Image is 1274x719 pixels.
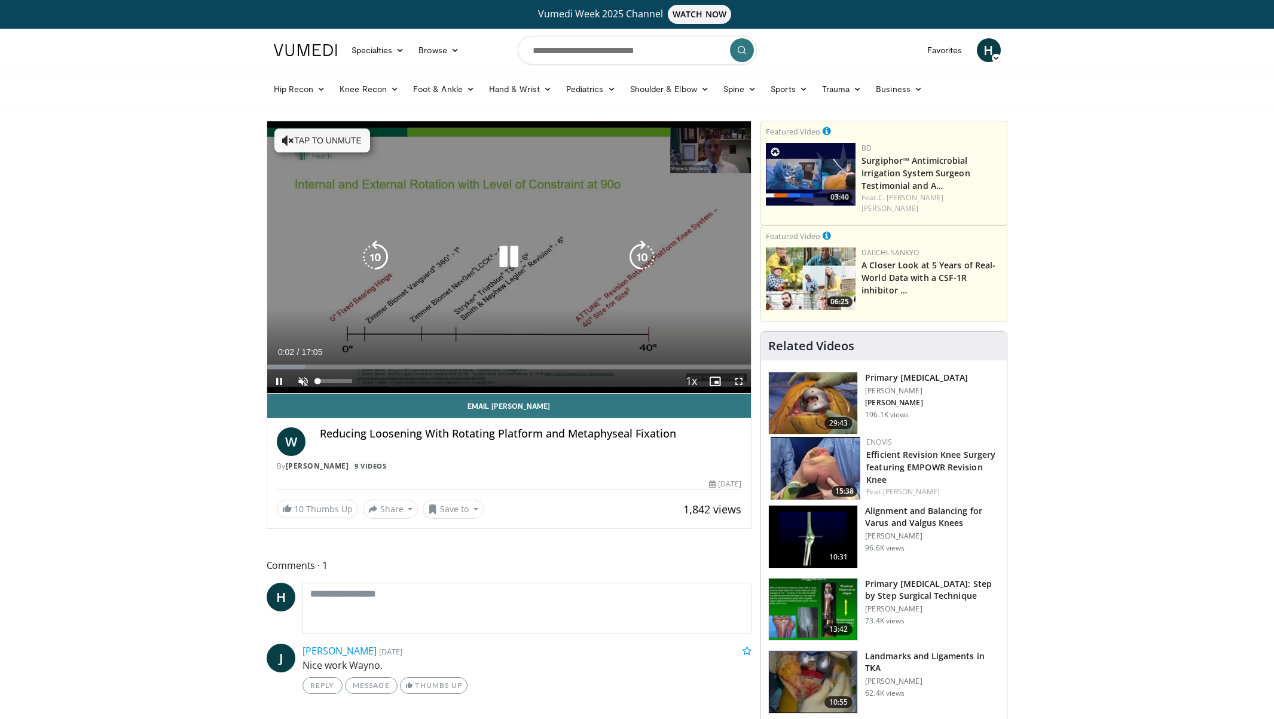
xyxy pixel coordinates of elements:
[865,505,1000,529] h3: Alignment and Balancing for Varus and Valgus Knees
[411,38,466,62] a: Browse
[301,347,322,357] span: 17:05
[274,44,337,56] img: VuMedi Logo
[865,677,1000,686] p: [PERSON_NAME]
[716,77,763,101] a: Spine
[824,623,853,635] span: 13:42
[668,5,731,24] span: WATCH NOW
[815,77,869,101] a: Trauma
[267,77,333,101] a: Hip Recon
[277,461,742,472] div: By
[482,77,559,101] a: Hand & Wrist
[276,5,999,24] a: Vumedi Week 2025 ChannelWATCH NOW
[406,77,482,101] a: Foot & Ankle
[683,502,741,516] span: 1,842 views
[267,394,751,418] a: Email [PERSON_NAME]
[400,677,468,694] a: Thumbs Up
[267,583,295,611] a: H
[769,579,857,641] img: oa8B-rsjN5HfbTbX5hMDoxOjB1O5lLKx_1.150x105_q85_crop-smart_upscale.jpg
[865,372,968,384] h3: Primary [MEDICAL_DATA]
[351,461,390,471] a: 9 Videos
[274,128,370,152] button: Tap to unmute
[861,259,995,296] a: A Closer Look at 5 Years of Real-World Data with a CSF-1R inhibitor …
[865,604,1000,614] p: [PERSON_NAME]
[423,500,484,519] button: Save to
[768,505,1000,568] a: 10:31 Alignment and Balancing for Varus and Valgus Knees [PERSON_NAME] 96.6K views
[865,398,968,408] p: [PERSON_NAME]
[267,644,295,672] a: J
[766,143,856,206] img: 70422da6-974a-44ac-bf9d-78c82a89d891.150x105_q85_crop-smart_upscale.jpg
[278,347,294,357] span: 0:02
[623,77,716,101] a: Shoulder & Elbow
[267,369,291,393] button: Pause
[766,126,820,137] small: Featured Video
[769,372,857,435] img: 297061_3.png.150x105_q85_crop-smart_upscale.jpg
[861,192,1002,214] div: Feat.
[883,487,940,497] a: [PERSON_NAME]
[766,247,856,310] a: 06:25
[865,689,905,698] p: 62.4K views
[869,77,930,101] a: Business
[297,347,300,357] span: /
[865,543,905,553] p: 96.6K views
[763,77,815,101] a: Sports
[332,77,406,101] a: Knee Recon
[766,247,856,310] img: 93c22cae-14d1-47f0-9e4a-a244e824b022.png.150x105_q85_crop-smart_upscale.jpg
[827,296,853,307] span: 06:25
[363,500,418,519] button: Share
[865,578,1000,602] h3: Primary [MEDICAL_DATA]: Step by Step Surgical Technique
[344,38,412,62] a: Specialties
[866,437,892,447] a: Enovis
[824,551,853,563] span: 10:31
[771,437,860,500] img: 2c6dc023-217a-48ee-ae3e-ea951bf834f3.150x105_q85_crop-smart_upscale.jpg
[920,38,970,62] a: Favorites
[977,38,1001,62] a: H
[320,427,742,440] h4: Reducing Loosening With Rotating Platform and Metaphyseal Fixation
[267,558,752,573] span: Comments 1
[277,427,305,456] a: W
[766,143,856,206] a: 03:40
[866,449,995,485] a: Efficient Revision Knee Surgery featuring EMPOWR Revision Knee
[861,192,943,213] a: C. [PERSON_NAME] [PERSON_NAME]
[303,658,752,672] p: Nice work Wayno.
[861,247,919,258] a: Daiichi-Sankyo
[303,644,377,657] a: [PERSON_NAME]
[303,677,343,694] a: Reply
[771,437,860,500] a: 15:38
[345,677,398,694] a: Message
[832,486,857,497] span: 15:38
[865,386,968,396] p: [PERSON_NAME]
[768,339,854,353] h4: Related Videos
[827,192,853,203] span: 03:40
[709,479,741,489] div: [DATE]
[866,487,997,497] div: Feat.
[865,650,1000,674] h3: Landmarks and Ligaments in TKA
[703,369,727,393] button: Enable picture-in-picture mode
[294,503,304,515] span: 10
[768,372,1000,435] a: 29:43 Primary [MEDICAL_DATA] [PERSON_NAME] [PERSON_NAME] 196.1K views
[865,531,1000,541] p: [PERSON_NAME]
[286,461,349,471] a: [PERSON_NAME]
[769,651,857,713] img: 88434a0e-b753-4bdd-ac08-0695542386d5.150x105_q85_crop-smart_upscale.jpg
[824,417,853,429] span: 29:43
[318,379,352,383] div: Volume Level
[861,155,970,191] a: Surgiphor™ Antimicrobial Irrigation System Surgeon Testimonial and A…
[865,616,905,626] p: 73.4K views
[861,143,872,153] a: BD
[518,36,757,65] input: Search topics, interventions
[291,369,315,393] button: Unmute
[727,369,751,393] button: Fullscreen
[267,121,751,394] video-js: Video Player
[559,77,623,101] a: Pediatrics
[267,365,751,369] div: Progress Bar
[679,369,703,393] button: Playback Rate
[824,696,853,708] span: 10:55
[865,410,909,420] p: 196.1K views
[379,646,402,657] small: [DATE]
[768,650,1000,714] a: 10:55 Landmarks and Ligaments in TKA [PERSON_NAME] 62.4K views
[766,231,820,241] small: Featured Video
[769,506,857,568] img: 38523_0000_3.png.150x105_q85_crop-smart_upscale.jpg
